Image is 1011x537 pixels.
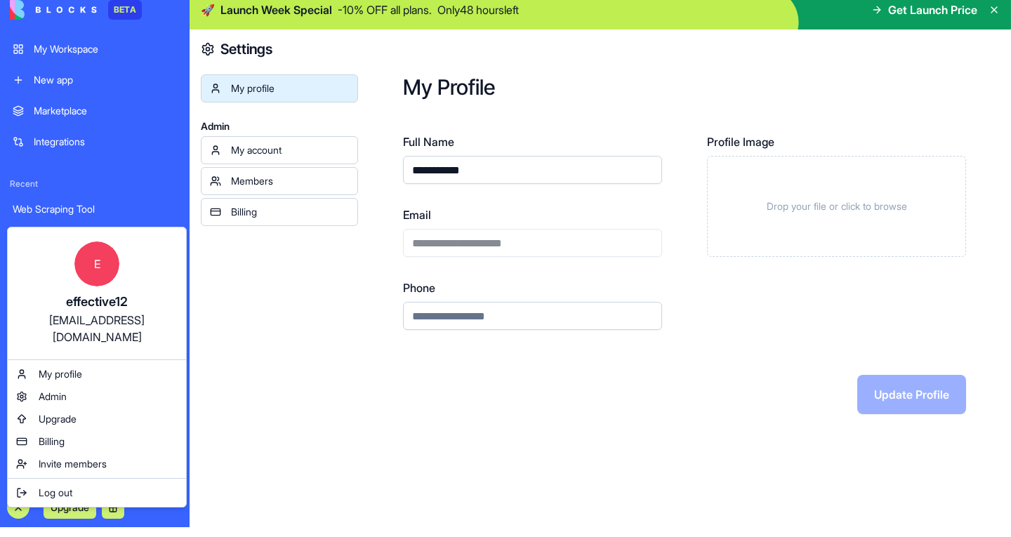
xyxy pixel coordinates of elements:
button: Messages [93,438,187,494]
div: Send us a messageWe typically reply within 3 hours [14,166,267,219]
a: Invite members [11,453,183,475]
p: Hi effective12 👋 [28,100,253,124]
div: Tickets [29,264,235,279]
div: FAQ [29,343,235,358]
div: Send us a message [29,178,234,192]
img: Profile image for Shelly [164,22,192,51]
span: Messages [117,473,165,483]
div: We typically reply within 3 hours [29,192,234,207]
p: How can we help? [28,124,253,147]
span: E [74,241,119,286]
a: Billing [11,430,183,453]
span: Invite members [39,457,107,471]
a: Upgrade [11,408,183,430]
div: effective12 [22,292,172,312]
span: Search for help [29,311,114,326]
div: FAQ [20,338,260,364]
div: Create a ticket [29,238,252,253]
span: Recent [4,178,185,190]
span: Upgrade [39,412,77,426]
span: My profile [39,367,82,381]
button: Search for help [20,304,260,332]
div: Tickets [20,258,260,284]
span: Help [223,473,245,483]
a: My profile [11,363,183,385]
span: Log out [39,486,72,500]
span: Admin [39,390,67,404]
div: Web Scraping Tool [13,202,177,216]
button: Help [187,438,281,494]
span: Billing [39,435,65,449]
div: Close [242,22,267,48]
img: Profile image for Michal [191,22,219,51]
a: Admin [11,385,183,408]
span: Home [31,473,62,483]
div: [EMAIL_ADDRESS][DOMAIN_NAME] [22,312,172,345]
img: logo [28,27,45,49]
a: Eeffective12[EMAIL_ADDRESS][DOMAIN_NAME] [11,230,183,357]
